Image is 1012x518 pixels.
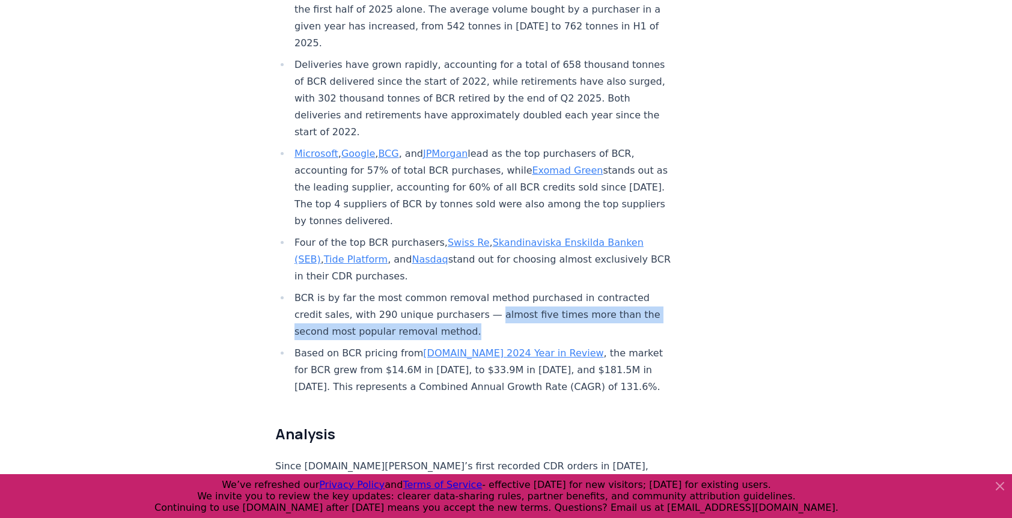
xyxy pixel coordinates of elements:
a: Nasdaq [412,254,448,265]
a: Tide Platform [324,254,388,265]
a: Exomad Green [532,165,603,176]
li: Based on BCR pricing from , the market for BCR grew from $14.6M in [DATE], to $33.9M in [DATE], a... [291,345,673,395]
a: [DOMAIN_NAME] 2024 Year in Review [423,347,603,359]
li: , , , and lead as the top purchasers of BCR, accounting for 57% of total BCR purchases, while sta... [291,145,673,230]
li: Four of the top BCR purchasers, , , , and stand out for choosing almost exclusively BCR in their ... [291,234,673,285]
li: BCR is by far the most common removal method purchased in contracted credit sales, with 290 uniqu... [291,290,673,340]
a: Microsoft [294,148,338,159]
a: JPMorgan [423,148,468,159]
li: Deliveries have grown rapidly, accounting for a total of 658 thousand tonnes of BCR delivered sin... [291,56,673,141]
a: Swiss Re [448,237,490,248]
a: BCG [378,148,398,159]
a: Google [341,148,375,159]
h2: Analysis [275,424,673,443]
